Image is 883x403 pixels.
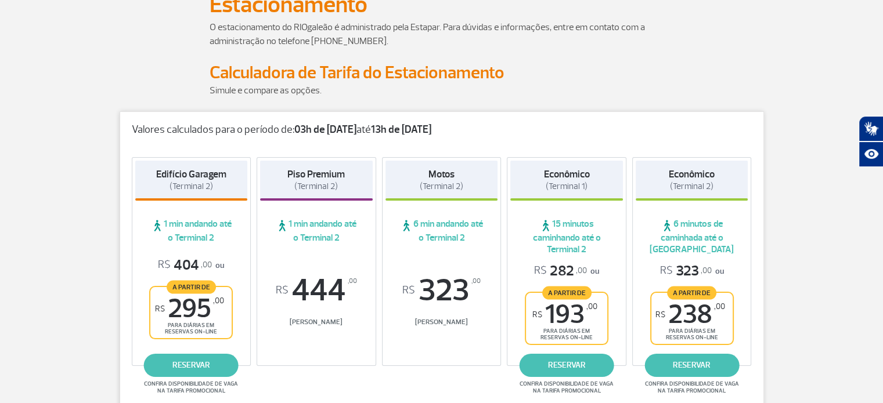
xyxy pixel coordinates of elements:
[518,380,615,394] span: Confira disponibilidade de vaga na tarifa promocional
[260,318,373,326] span: [PERSON_NAME]
[158,256,224,274] p: ou
[542,286,592,299] span: A partir de
[428,168,455,180] strong: Motos
[144,354,239,377] a: reservar
[385,218,498,244] span: 6 min andando até o Terminal 2
[371,123,431,136] strong: 13h de [DATE]
[294,123,356,136] strong: 03h de [DATE]
[655,310,665,320] sup: R$
[142,380,240,394] span: Confira disponibilidade de vaga na tarifa promocional
[156,168,226,180] strong: Edifício Garagem
[260,275,373,306] span: 444
[170,181,213,192] span: (Terminal 2)
[158,256,212,274] span: 404
[132,124,752,136] p: Valores calculados para o período de: até
[510,218,623,255] span: 15 minutos caminhando até o Terminal 2
[532,310,542,320] sup: R$
[670,181,713,192] span: (Terminal 2)
[859,141,883,167] button: Abrir recursos assistivos.
[294,181,338,192] span: (Terminal 2)
[532,302,597,328] span: 193
[636,218,748,255] span: 6 minutos de caminhada até o [GEOGRAPHIC_DATA]
[210,20,674,48] p: O estacionamento do RIOgaleão é administrado pela Estapar. Para dúvidas e informações, entre em c...
[155,304,165,314] sup: R$
[210,83,674,97] p: Simule e compare as opções.
[385,318,498,326] span: [PERSON_NAME]
[586,302,597,311] sup: ,00
[667,286,716,299] span: A partir de
[669,168,715,180] strong: Econômico
[714,302,725,311] sup: ,00
[536,328,597,341] span: para diárias em reservas on-line
[402,284,415,297] sup: R$
[546,181,588,192] span: (Terminal 1)
[544,168,590,180] strong: Econômico
[534,262,599,280] p: ou
[655,302,725,328] span: 238
[167,280,216,293] span: A partir de
[155,296,224,322] span: 295
[660,262,712,280] span: 323
[520,354,614,377] a: reservar
[859,116,883,141] button: Abrir tradutor de língua de sinais.
[160,322,222,335] span: para diárias em reservas on-line
[660,262,724,280] p: ou
[348,275,357,288] sup: ,00
[213,296,224,306] sup: ,00
[210,62,674,83] h2: Calculadora de Tarifa do Estacionamento
[534,262,587,280] span: 282
[276,284,289,297] sup: R$
[385,275,498,306] span: 323
[135,218,248,244] span: 1 min andando até o Terminal 2
[420,181,463,192] span: (Terminal 2)
[661,328,723,341] span: para diárias em reservas on-line
[471,275,481,288] sup: ,00
[287,168,345,180] strong: Piso Premium
[643,380,741,394] span: Confira disponibilidade de vaga na tarifa promocional
[859,116,883,167] div: Plugin de acessibilidade da Hand Talk.
[644,354,739,377] a: reservar
[260,218,373,244] span: 1 min andando até o Terminal 2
